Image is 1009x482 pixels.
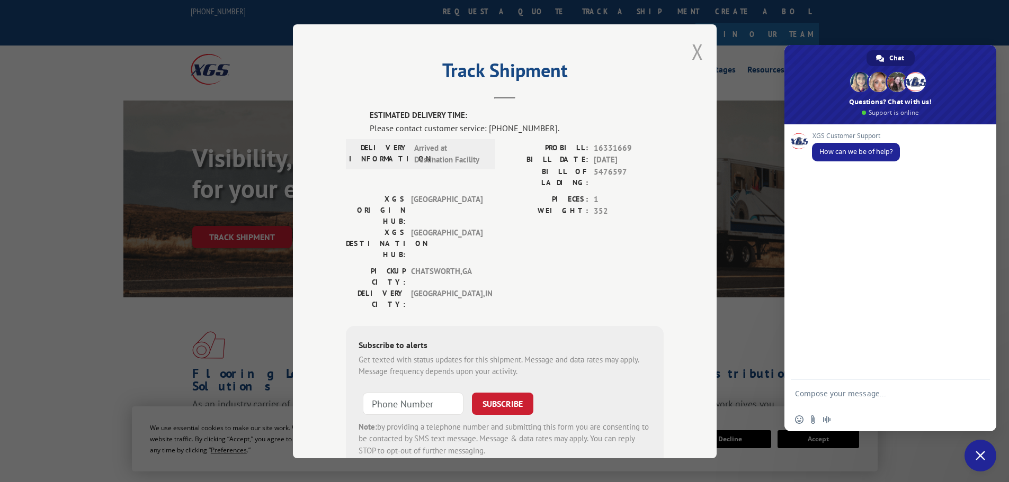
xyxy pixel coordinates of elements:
button: SUBSCRIBE [472,392,533,414]
label: WEIGHT: [505,205,588,217]
div: Close chat [965,440,996,471]
div: Subscribe to alerts [359,338,651,353]
label: PICKUP CITY: [346,265,406,287]
h2: Track Shipment [346,63,664,83]
span: Chat [889,50,904,66]
div: by providing a telephone number and submitting this form you are consenting to be contacted by SM... [359,421,651,457]
label: ESTIMATED DELIVERY TIME: [370,110,664,122]
span: XGS Customer Support [812,132,900,140]
span: Send a file [809,415,817,424]
div: Please contact customer service: [PHONE_NUMBER]. [370,121,664,134]
button: Close modal [692,38,703,66]
label: DELIVERY INFORMATION: [349,142,409,166]
div: Chat [867,50,915,66]
input: Phone Number [363,392,463,414]
label: PIECES: [505,193,588,205]
label: XGS DESTINATION HUB: [346,226,406,260]
label: DELIVERY CITY: [346,287,406,310]
span: [GEOGRAPHIC_DATA] [411,226,483,260]
strong: Note: [359,421,377,431]
span: [GEOGRAPHIC_DATA] , IN [411,287,483,310]
span: [DATE] [594,154,664,166]
label: PROBILL: [505,142,588,154]
span: Arrived at Destination Facility [414,142,486,166]
span: How can we be of help? [819,147,892,156]
span: 352 [594,205,664,217]
span: 16331669 [594,142,664,154]
div: Get texted with status updates for this shipment. Message and data rates may apply. Message frequ... [359,353,651,377]
span: Audio message [823,415,831,424]
label: XGS ORIGIN HUB: [346,193,406,226]
span: CHATSWORTH , GA [411,265,483,287]
span: [GEOGRAPHIC_DATA] [411,193,483,226]
span: 5476597 [594,166,664,188]
span: 1 [594,193,664,205]
label: BILL DATE: [505,154,588,166]
textarea: Compose your message... [795,389,962,408]
label: BILL OF LADING: [505,166,588,188]
span: Insert an emoji [795,415,803,424]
